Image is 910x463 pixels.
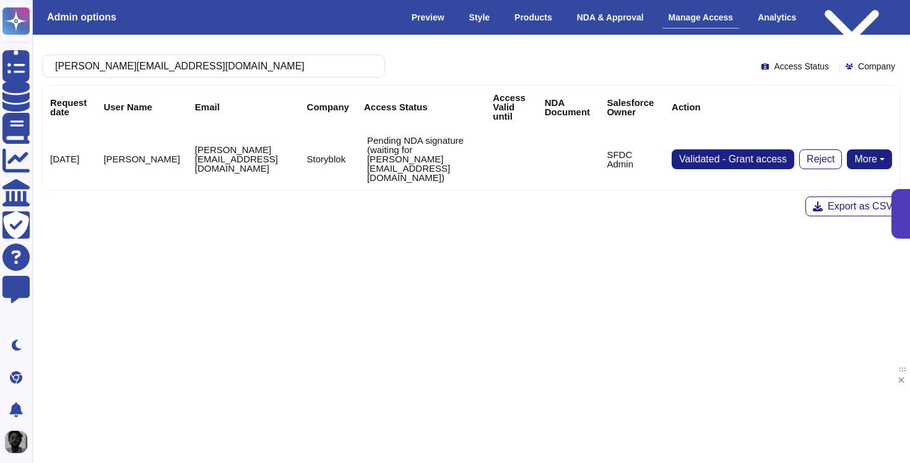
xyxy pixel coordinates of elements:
[662,7,740,29] div: Manage Access
[799,149,842,169] button: Reject
[805,196,900,216] button: Export as CSV
[508,7,558,28] div: Products
[188,86,300,128] th: Email
[599,86,664,128] th: Salesforce Owner
[571,7,650,28] div: NDA & Approval
[405,7,451,28] div: Preview
[599,128,664,190] td: SFDC Admin
[300,128,357,190] td: Storyblok
[2,428,36,456] button: user
[485,86,537,128] th: Access Valid until
[43,86,96,128] th: Request date
[858,62,895,71] span: Company
[49,55,372,77] input: Search by keywords
[5,431,27,453] img: user
[807,154,834,164] span: Reject
[188,128,300,190] td: [PERSON_NAME][EMAIL_ADDRESS][DOMAIN_NAME]
[774,62,829,71] span: Access Status
[43,128,96,190] td: [DATE]
[752,7,802,28] div: Analytics
[828,201,893,211] span: Export as CSV
[679,154,787,164] span: Validated - Grant access
[537,86,600,128] th: NDA Document
[664,86,899,128] th: Action
[357,86,485,128] th: Access Status
[300,86,357,128] th: Company
[96,128,187,190] td: [PERSON_NAME]
[463,7,496,28] div: Style
[847,149,892,169] button: More
[367,136,478,182] p: Pending NDA signature (waiting for [PERSON_NAME][EMAIL_ADDRESS][DOMAIN_NAME])
[47,11,116,23] h3: Admin options
[96,86,187,128] th: User Name
[672,149,794,169] button: Validated - Grant access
